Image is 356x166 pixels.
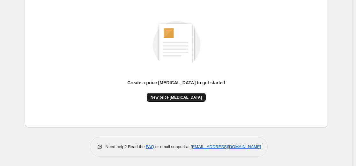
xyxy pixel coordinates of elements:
[146,144,154,149] a: FAQ
[147,93,206,102] button: New price [MEDICAL_DATA]
[154,144,191,149] span: or email support at
[151,95,202,100] span: New price [MEDICAL_DATA]
[127,79,225,86] p: Create a price [MEDICAL_DATA] to get started
[106,144,146,149] span: Need help? Read the
[191,144,261,149] a: [EMAIL_ADDRESS][DOMAIN_NAME]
